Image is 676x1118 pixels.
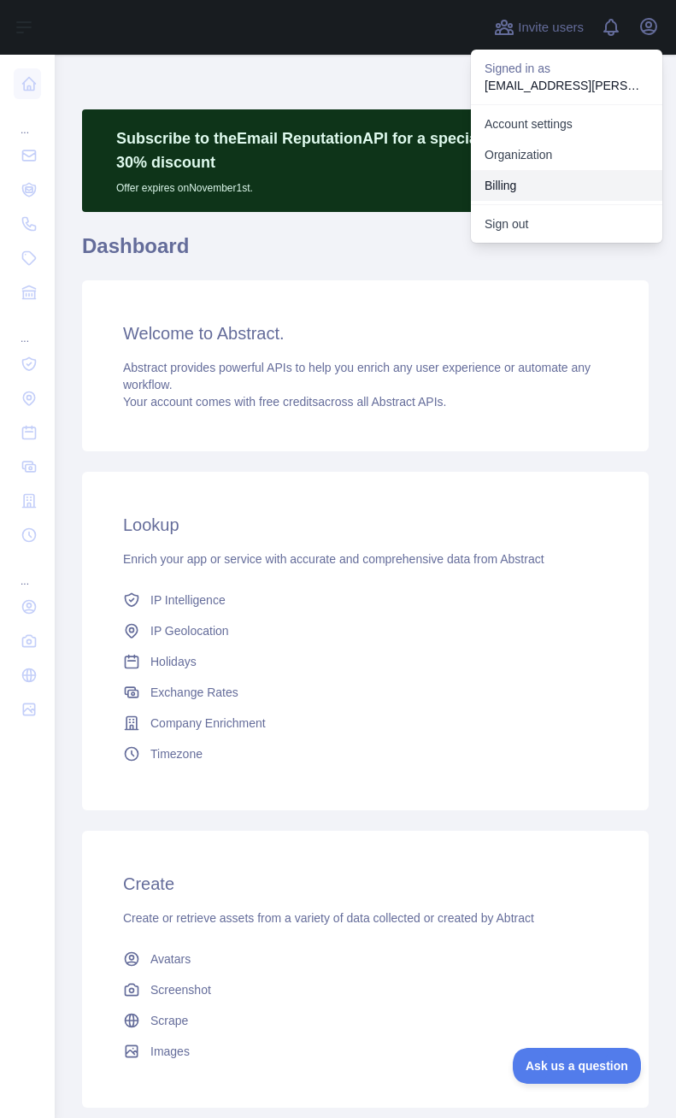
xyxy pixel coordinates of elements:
a: Organization [471,139,662,170]
span: Enrich your app or service with accurate and comprehensive data from Abstract [123,552,544,566]
p: Offer expires on November 1st. [116,174,492,195]
span: Holidays [150,653,197,670]
span: Images [150,1043,190,1060]
span: Invite users [518,18,584,38]
a: IP Intelligence [116,585,614,615]
span: Abstract provides powerful APIs to help you enrich any user experience or automate any workflow. [123,361,591,391]
span: Avatars [150,950,191,968]
span: Scrape [150,1012,188,1029]
span: Create or retrieve assets from a variety of data collected or created by Abtract [123,911,534,925]
a: Screenshot [116,974,614,1005]
p: Signed in as [485,60,649,77]
a: Scrape [116,1005,614,1036]
a: IP Geolocation [116,615,614,646]
p: [EMAIL_ADDRESS][PERSON_NAME][DOMAIN_NAME] [485,77,649,94]
div: ... [14,311,41,345]
a: Holidays [116,646,614,677]
iframe: Toggle Customer Support [513,1048,642,1084]
a: Timezone [116,738,614,769]
span: Your account comes with across all Abstract APIs. [123,395,446,409]
a: Exchange Rates [116,677,614,708]
span: Exchange Rates [150,684,238,701]
button: Billing [471,170,662,201]
span: Screenshot [150,981,211,998]
a: Images [116,1036,614,1067]
h1: Dashboard [82,232,649,274]
button: Sign out [471,209,662,239]
span: IP Intelligence [150,591,226,609]
button: Invite users [491,14,587,41]
p: Subscribe to the Email Reputation API for a special 30 % discount [116,127,492,174]
span: Company Enrichment [150,715,266,732]
span: IP Geolocation [150,622,229,639]
div: ... [14,103,41,137]
a: Avatars [116,944,614,974]
a: Company Enrichment [116,708,614,738]
span: Timezone [150,745,203,762]
h3: Create [123,872,608,896]
span: free credits [259,395,318,409]
a: Account settings [471,109,662,139]
h3: Lookup [123,513,608,537]
h3: Welcome to Abstract. [123,321,608,345]
div: ... [14,554,41,588]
